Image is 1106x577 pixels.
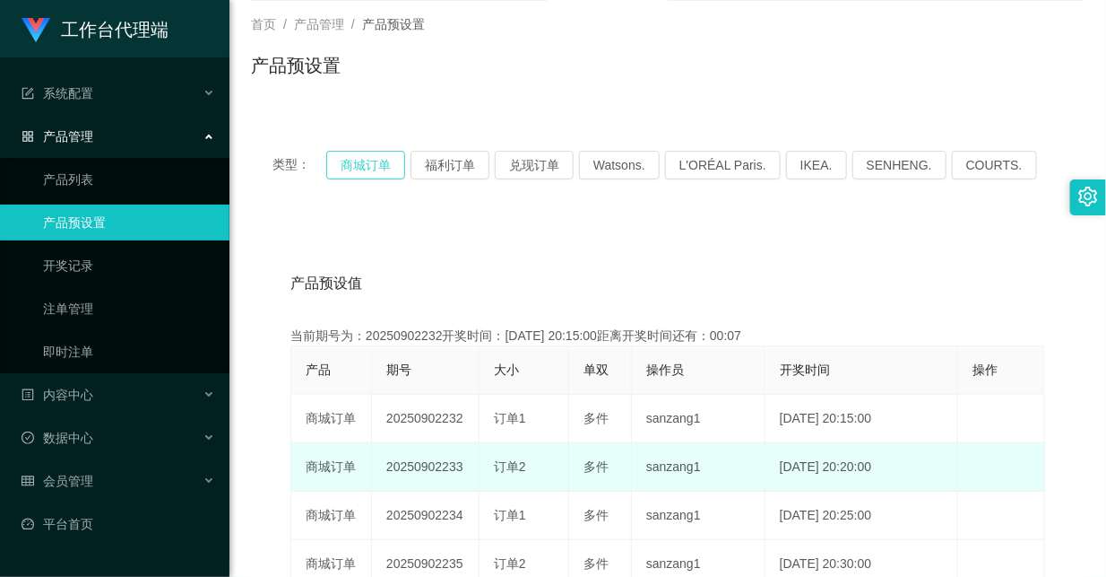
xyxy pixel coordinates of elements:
[22,389,34,401] i: 图标: profile
[291,492,372,540] td: 商城订单
[294,17,344,31] span: 产品管理
[583,411,609,425] span: 多件
[410,151,489,179] button: 福利订单
[494,508,526,522] span: 订单1
[22,87,34,100] i: 图标: form
[579,151,660,179] button: Watsons.
[372,443,480,492] td: 20250902233
[251,52,341,79] h1: 产品预设置
[495,151,574,179] button: 兑现订单
[22,474,93,488] span: 会员管理
[291,395,372,443] td: 商城订单
[290,327,1045,345] div: 当前期号为：20250902232开奖时间：[DATE] 20:15:00距离开奖时间还有：00:07
[852,151,946,179] button: SENHENG.
[632,443,765,492] td: sanzang1
[22,432,34,444] i: 图标: check-circle-o
[765,395,958,443] td: [DATE] 20:15:00
[43,205,215,240] a: 产品预设置
[272,151,326,179] span: 类型：
[22,475,34,487] i: 图标: table
[972,363,998,377] span: 操作
[780,363,830,377] span: 开奖时间
[43,291,215,327] a: 注单管理
[765,443,958,492] td: [DATE] 20:20:00
[290,273,362,294] span: 产品预设值
[494,556,526,571] span: 订单2
[583,556,609,571] span: 多件
[22,22,168,36] a: 工作台代理端
[372,492,480,540] td: 20250902234
[765,492,958,540] td: [DATE] 20:25:00
[22,506,215,542] a: 图标: dashboard平台首页
[43,162,215,197] a: 产品列表
[632,492,765,540] td: sanzang1
[251,17,276,31] span: 首页
[291,443,372,492] td: 商城订单
[43,248,215,284] a: 开奖记录
[22,388,93,402] span: 内容中心
[583,459,609,474] span: 多件
[326,151,405,179] button: 商城订单
[1078,187,1098,206] i: 图标: setting
[786,151,847,179] button: IKEA.
[494,411,526,425] span: 订单1
[952,151,1037,179] button: COURTS.
[351,17,355,31] span: /
[61,1,168,58] h1: 工作台代理端
[362,17,425,31] span: 产品预设置
[665,151,781,179] button: L'ORÉAL Paris.
[306,363,331,377] span: 产品
[386,363,411,377] span: 期号
[632,395,765,443] td: sanzang1
[22,431,93,445] span: 数据中心
[494,459,526,474] span: 订单2
[646,363,684,377] span: 操作员
[583,363,609,377] span: 单双
[283,17,287,31] span: /
[22,129,93,144] span: 产品管理
[494,363,519,377] span: 大小
[22,18,50,43] img: logo.9652507e.png
[22,86,93,101] span: 系统配置
[372,395,480,443] td: 20250902232
[22,130,34,143] i: 图标: appstore-o
[43,334,215,370] a: 即时注单
[583,508,609,522] span: 多件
